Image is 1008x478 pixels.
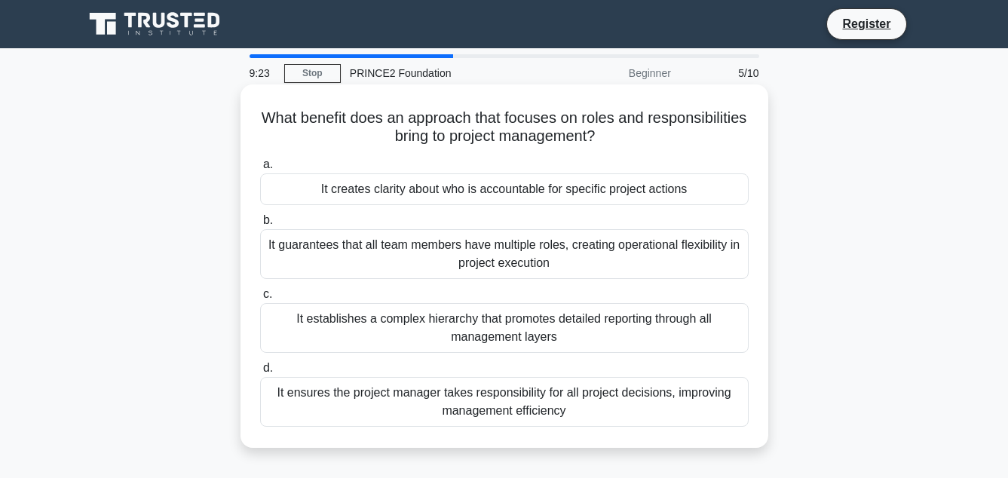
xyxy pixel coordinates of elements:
[263,158,273,170] span: a.
[260,229,749,279] div: It guarantees that all team members have multiple roles, creating operational flexibility in proj...
[241,58,284,88] div: 9:23
[260,173,749,205] div: It creates clarity about who is accountable for specific project actions
[260,377,749,427] div: It ensures the project manager takes responsibility for all project decisions, improving manageme...
[284,64,341,83] a: Stop
[263,361,273,374] span: d.
[341,58,548,88] div: PRINCE2 Foundation
[680,58,768,88] div: 5/10
[260,303,749,353] div: It establishes a complex hierarchy that promotes detailed reporting through all management layers
[259,109,750,146] h5: What benefit does an approach that focuses on roles and responsibilities bring to project managem...
[833,14,899,33] a: Register
[548,58,680,88] div: Beginner
[263,213,273,226] span: b.
[263,287,272,300] span: c.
